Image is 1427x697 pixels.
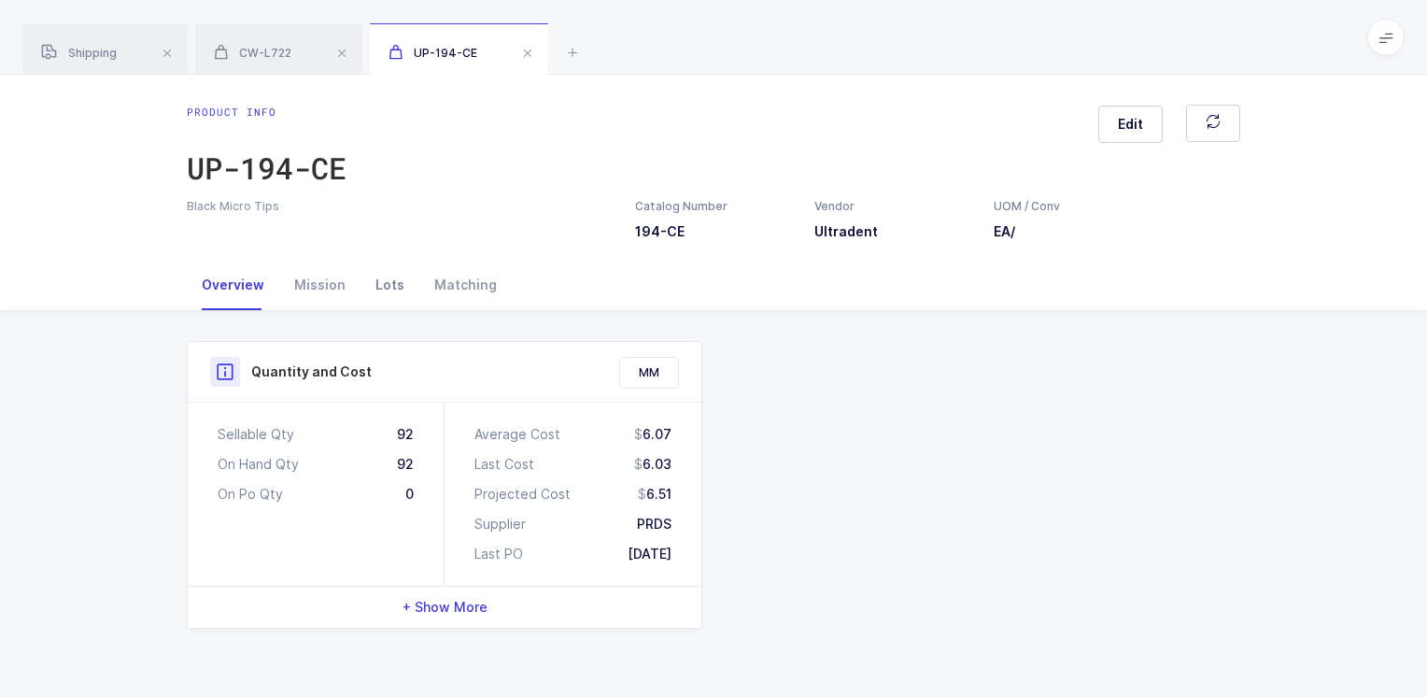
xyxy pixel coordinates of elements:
div: Sellable Qty [218,425,294,444]
h3: Quantity and Cost [251,363,372,381]
div: Supplier [474,515,526,533]
h3: Ultradent [814,222,971,241]
div: 6.07 [634,425,671,444]
div: 6.03 [634,455,671,474]
div: Matching [419,260,512,310]
div: Product info [187,105,346,120]
div: Black Micro Tips [187,198,613,215]
div: Last PO [474,545,523,563]
div: Lots [360,260,419,310]
div: + Show More [188,587,701,628]
div: 92 [397,425,414,444]
div: On Hand Qty [218,455,299,474]
div: 6.51 [638,485,671,504]
div: Average Cost [474,425,560,444]
span: / [1010,223,1015,239]
div: PRDS [637,515,671,533]
div: Mission [279,260,360,310]
div: On Po Qty [218,485,283,504]
div: [DATE] [628,545,671,563]
div: UOM / Conv [994,198,1061,215]
div: 0 [405,485,414,504]
div: Vendor [814,198,971,215]
div: 92 [397,455,414,474]
div: MM [620,358,678,388]
button: Edit [1098,106,1163,143]
div: Last Cost [474,455,534,474]
div: Overview [187,260,279,310]
span: CW-L722 [214,46,291,60]
span: Shipping [41,46,117,60]
span: Edit [1118,115,1143,134]
span: + Show More [403,598,487,617]
h3: EA [994,222,1061,241]
span: UP-194-CE [389,46,477,60]
div: Projected Cost [474,485,571,504]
